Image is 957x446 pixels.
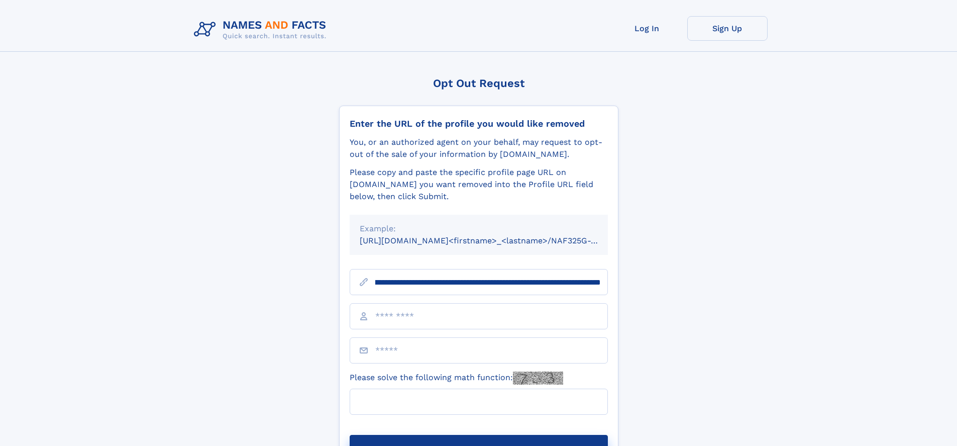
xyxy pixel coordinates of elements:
[350,118,608,129] div: Enter the URL of the profile you would like removed
[350,166,608,203] div: Please copy and paste the specific profile page URL on [DOMAIN_NAME] you want removed into the Pr...
[360,236,627,245] small: [URL][DOMAIN_NAME]<firstname>_<lastname>/NAF325G-xxxxxxxx
[687,16,768,41] a: Sign Up
[350,372,563,385] label: Please solve the following math function:
[339,77,618,90] div: Opt Out Request
[360,223,598,235] div: Example:
[607,16,687,41] a: Log In
[190,16,335,43] img: Logo Names and Facts
[350,136,608,160] div: You, or an authorized agent on your behalf, may request to opt-out of the sale of your informatio...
